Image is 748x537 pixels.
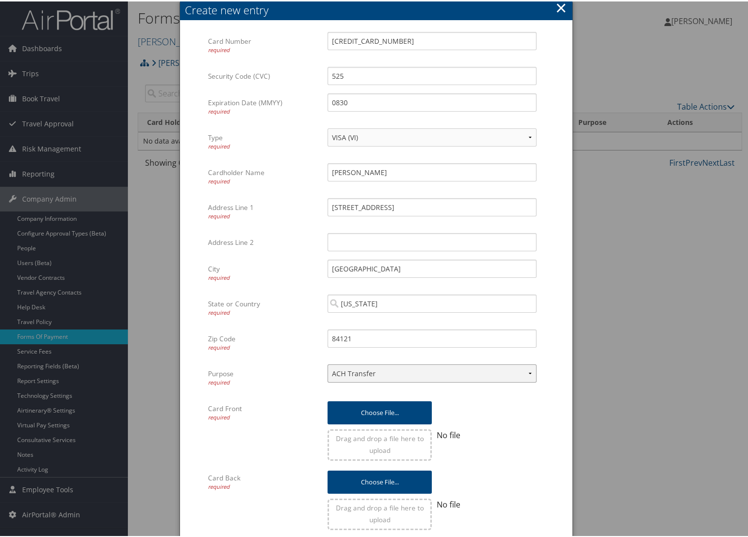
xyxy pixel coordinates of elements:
[208,363,320,390] label: Purpose
[336,502,424,523] span: Drag and drop a file here to upload
[208,141,230,149] span: required
[208,45,230,52] span: required
[208,398,320,425] label: Card Front
[208,127,320,154] label: Type
[208,307,230,315] span: required
[208,106,230,114] span: required
[208,162,320,189] label: Cardholder Name
[208,176,230,183] span: required
[208,211,230,218] span: required
[208,342,230,350] span: required
[437,428,460,439] span: No file
[208,328,320,355] label: Zip Code
[208,92,320,119] label: Expiration Date (MMYY)
[208,293,320,320] label: State or Country
[208,412,230,419] span: required
[208,377,230,385] span: required
[208,232,320,250] label: Address Line 2
[208,30,320,58] label: Card Number
[208,65,320,84] label: Security Code (CVC)
[208,197,320,224] label: Address Line 1
[208,258,320,285] label: City
[208,272,230,280] span: required
[208,481,230,489] span: required
[208,467,320,494] label: Card Back
[437,498,460,508] span: No file
[185,1,572,16] div: Create new entry
[336,432,424,453] span: Drag and drop a file here to upload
